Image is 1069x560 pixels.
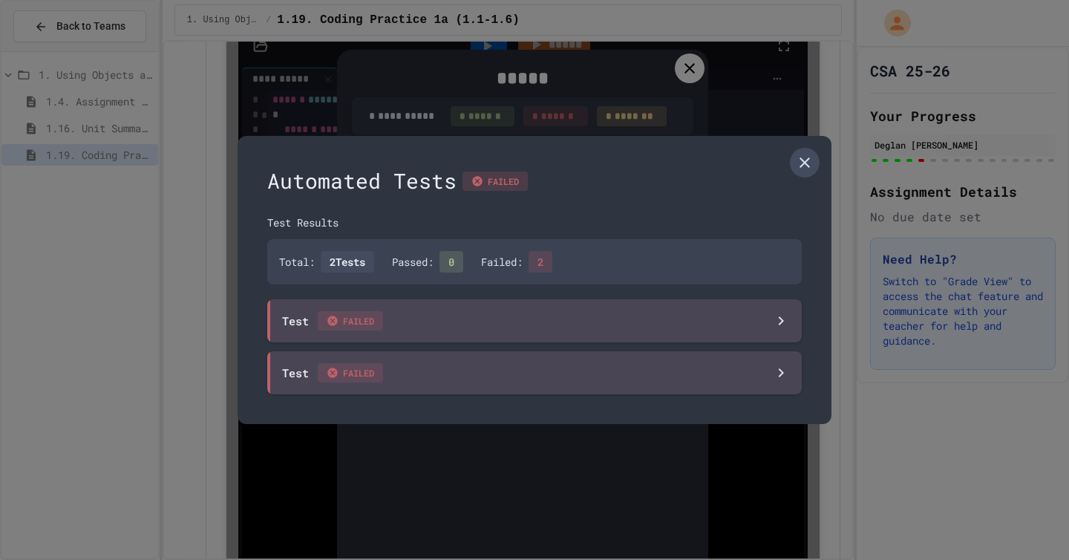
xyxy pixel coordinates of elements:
div: Passed: [392,251,463,273]
span: 0 [439,251,463,273]
span: FAILED [318,311,383,331]
span: 2 [529,251,552,273]
div: Test [282,363,383,382]
span: FAILED [318,363,383,382]
div: Test [282,311,383,331]
div: Test Results [267,215,802,230]
span: 2 Tests [321,251,374,273]
div: Total: [279,251,374,273]
div: FAILED [462,172,528,191]
div: Automated Tests [267,166,802,197]
div: Failed: [481,251,552,273]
